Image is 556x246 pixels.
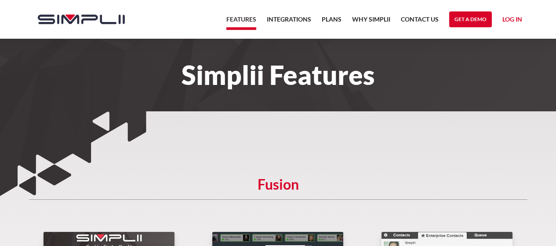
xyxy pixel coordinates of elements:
a: Contact US [401,14,439,30]
a: Why Simplii [352,14,390,30]
a: Integrations [267,14,311,30]
a: Features [226,14,256,30]
a: Log in [502,14,522,27]
a: Get a Demo [449,11,492,27]
h1: Simplii Features [29,65,527,84]
a: Plans [322,14,342,30]
h5: Fusion [29,180,527,200]
img: Simplii [38,15,125,24]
